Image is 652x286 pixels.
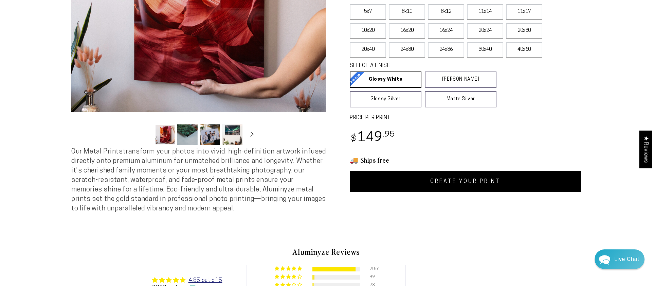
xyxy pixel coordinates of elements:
[595,249,645,269] div: Chat widget toggle
[275,274,303,280] div: 4% (99) reviews with 4 star rating
[428,42,464,58] label: 24x36
[350,71,421,88] a: Glossy White
[467,23,503,39] label: 20x24
[506,4,542,20] label: 11x17
[467,4,503,20] label: 11x14
[71,148,326,212] span: Our Metal Prints transform your photos into vivid, high-definition artwork infused directly onto ...
[350,42,386,58] label: 20x40
[152,276,222,284] div: Average rating is 4.85 stars
[138,127,153,142] button: Slide left
[383,131,395,139] sup: .95
[350,62,480,70] legend: SELECT A FINISH
[350,171,581,192] a: CREATE YOUR PRINT
[351,135,357,144] span: $
[428,4,464,20] label: 8x12
[389,23,425,39] label: 16x20
[350,23,386,39] label: 10x20
[389,42,425,58] label: 24x30
[244,127,259,142] button: Slide right
[369,275,378,280] div: 99
[428,23,464,39] label: 16x24
[506,23,542,39] label: 20x30
[425,91,496,107] a: Matte Silver
[177,124,198,145] button: Load image 2 in gallery view
[614,249,639,269] div: Contact Us Directly
[188,278,222,283] a: 4.85 out of 5
[222,124,242,145] button: Load image 4 in gallery view
[275,266,303,271] div: 91% (2061) reviews with 5 star rating
[155,124,175,145] button: Load image 1 in gallery view
[350,156,581,164] h3: 🚚 Ships free
[467,42,503,58] label: 30x40
[389,4,425,20] label: 8x10
[639,130,652,168] div: Click to open Judge.me floating reviews tab
[425,71,496,88] a: [PERSON_NAME]
[128,246,524,258] h2: Aluminyze Reviews
[369,267,378,271] div: 2061
[350,4,386,20] label: 5x7
[350,114,581,122] label: PRICE PER PRINT
[200,124,220,145] button: Load image 3 in gallery view
[350,131,395,145] bdi: 149
[506,42,542,58] label: 40x60
[350,91,421,107] a: Glossy Silver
